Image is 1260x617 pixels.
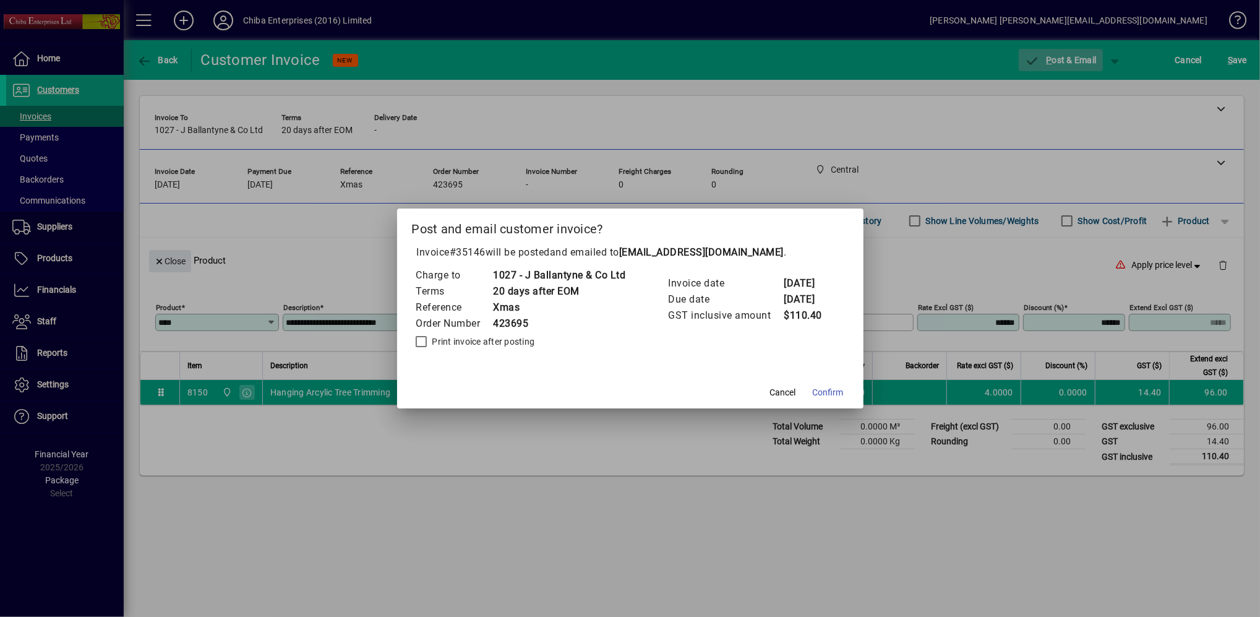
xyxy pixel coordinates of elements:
td: Due date [668,291,784,308]
label: Print invoice after posting [430,335,535,348]
td: Reference [416,300,493,316]
td: [DATE] [784,275,833,291]
td: Charge to [416,267,493,283]
b: [EMAIL_ADDRESS][DOMAIN_NAME] [619,246,784,258]
td: Invoice date [668,275,784,291]
td: GST inclusive amount [668,308,784,324]
span: Cancel [770,386,796,399]
td: Terms [416,283,493,300]
td: 20 days after EOM [493,283,626,300]
td: [DATE] [784,291,833,308]
span: Confirm [813,386,844,399]
td: Order Number [416,316,493,332]
span: #35146 [450,246,486,258]
td: $110.40 [784,308,833,324]
span: and emailed to [550,246,784,258]
td: Xmas [493,300,626,316]
h2: Post and email customer invoice? [397,209,864,244]
button: Cancel [763,381,803,403]
button: Confirm [808,381,849,403]
p: Invoice will be posted . [412,245,849,260]
td: 1027 - J Ballantyne & Co Ltd [493,267,626,283]
td: 423695 [493,316,626,332]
